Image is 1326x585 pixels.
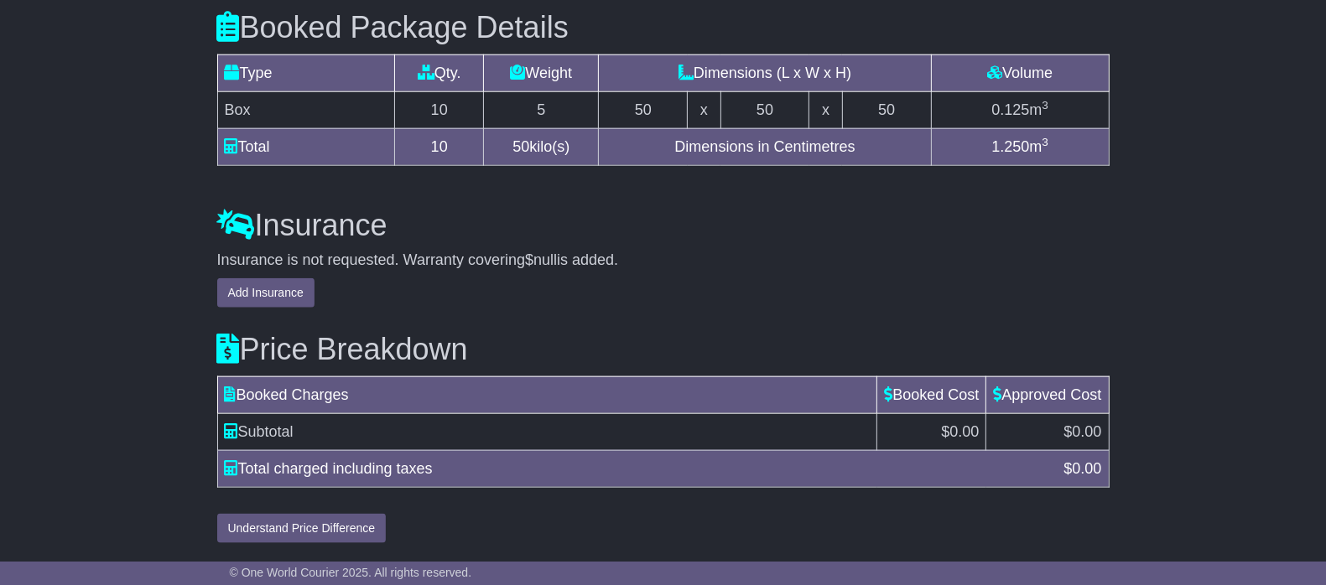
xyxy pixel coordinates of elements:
div: $ [1055,458,1110,480]
td: m [931,128,1109,165]
div: Total charged including taxes [216,458,1056,480]
span: 0.00 [1072,423,1101,440]
td: Weight [484,54,599,91]
span: 0.125 [991,101,1029,118]
h3: Booked Package Details [217,11,1110,44]
sup: 3 [1042,99,1048,111]
td: Qty. [395,54,484,91]
td: 50 [720,91,809,128]
td: Total [217,128,395,165]
div: Insurance is not requested. Warranty covering is added. [217,251,1110,270]
span: © One World Courier 2025. All rights reserved. [230,566,472,579]
td: x [688,91,720,128]
td: Subtotal [217,413,877,450]
td: Booked Cost [877,376,986,413]
td: Approved Cost [986,376,1109,413]
td: Dimensions (L x W x H) [599,54,931,91]
td: Dimensions in Centimetres [599,128,931,165]
span: 50 [512,138,529,155]
sup: 3 [1042,136,1048,148]
td: $ [877,413,986,450]
span: $null [525,251,557,268]
button: Add Insurance [217,278,315,308]
td: Booked Charges [217,376,877,413]
td: Volume [931,54,1109,91]
td: 50 [599,91,688,128]
td: Type [217,54,395,91]
td: $ [986,413,1109,450]
td: m [931,91,1109,128]
h3: Price Breakdown [217,333,1110,366]
td: 10 [395,91,484,128]
button: Understand Price Difference [217,514,387,543]
span: 0.00 [949,423,979,440]
td: Box [217,91,395,128]
td: 10 [395,128,484,165]
td: x [809,91,842,128]
td: kilo(s) [484,128,599,165]
td: 50 [842,91,931,128]
h3: Insurance [217,209,1110,242]
td: 5 [484,91,599,128]
span: 0.00 [1072,460,1101,477]
span: 1.250 [991,138,1029,155]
